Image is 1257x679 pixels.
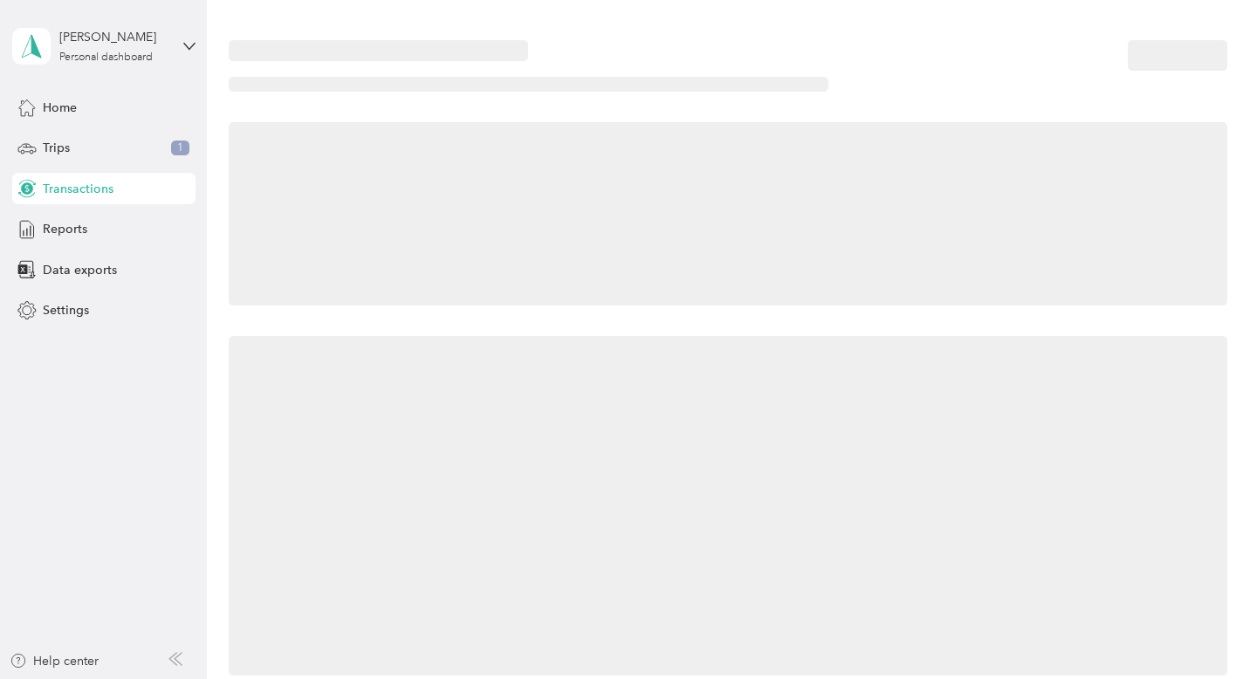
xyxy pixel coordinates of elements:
span: 1 [171,141,189,156]
span: Reports [43,220,87,238]
span: Home [43,99,77,117]
div: [PERSON_NAME] [59,28,168,46]
span: Trips [43,139,70,157]
span: Settings [43,301,89,319]
span: Data exports [43,261,117,279]
iframe: Everlance-gr Chat Button Frame [1159,581,1257,679]
button: Help center [10,652,99,670]
span: Transactions [43,180,113,198]
div: Personal dashboard [59,52,153,63]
